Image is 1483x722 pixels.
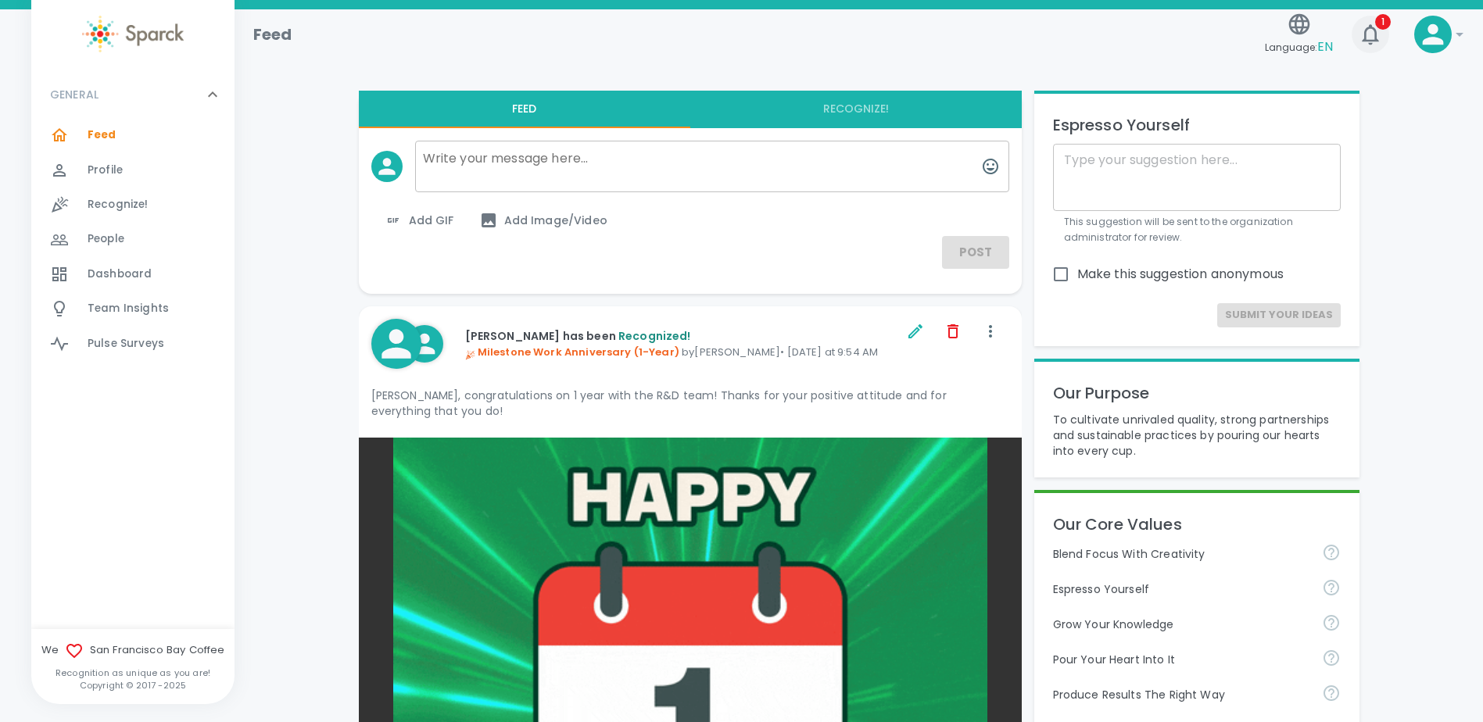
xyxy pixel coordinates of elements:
a: Dashboard [31,257,235,291]
button: Recognize! [690,91,1022,128]
span: People [88,231,124,247]
a: Profile [31,153,235,188]
span: Pulse Surveys [88,336,164,352]
svg: Find success working together and doing the right thing [1322,684,1341,702]
p: Our Core Values [1053,512,1341,537]
span: Dashboard [88,266,152,282]
svg: Come to work to make a difference in your own way [1322,649,1341,667]
svg: Achieve goals today and innovate for tomorrow [1322,543,1341,562]
span: We San Francisco Bay Coffee [31,642,235,660]
a: Team Insights [31,291,235,326]
span: Add GIF [384,211,454,230]
p: [PERSON_NAME] has been [465,328,903,344]
span: Milestone Work Anniversary (1-Year) [465,345,679,359]
span: Feed [88,127,116,143]
p: Produce Results The Right Way [1053,687,1309,702]
button: Language:EN [1259,7,1339,63]
a: Sparck logo [31,16,235,52]
p: To cultivate unrivaled quality, strong partnerships and sustainable practices by pouring our hear... [1053,412,1341,459]
img: Sparck logo [82,16,184,52]
h1: Feed [253,22,292,47]
span: Team Insights [88,301,169,316]
svg: Share your voice and your ideas [1322,578,1341,597]
svg: Follow your curiosity and learn together [1322,613,1341,632]
a: Recognize! [31,188,235,222]
a: Feed [31,118,235,152]
p: Copyright © 2017 - 2025 [31,679,235,692]
p: Recognition as unique as you are! [31,667,235,679]
p: Espresso Yourself [1053,113,1341,138]
p: Espresso Yourself [1053,581,1309,597]
span: Language: [1265,37,1333,58]
span: Recognize! [88,197,149,213]
p: by [PERSON_NAME] • [DATE] at 9:54 AM [465,345,903,360]
div: interaction tabs [359,91,1022,128]
span: EN [1317,38,1333,55]
a: People [31,222,235,256]
p: Blend Focus With Creativity [1053,546,1309,562]
p: Grow Your Knowledge [1053,617,1309,632]
button: Feed [359,91,690,128]
span: 1 [1375,14,1391,30]
button: 1 [1352,16,1389,53]
span: Recognized! [618,328,691,344]
span: Make this suggestion anonymous [1077,265,1284,284]
p: [PERSON_NAME], congratulations on 1 year with the R&D team! Thanks for your positive attitude and... [371,388,1009,419]
div: GENERAL [31,118,235,367]
p: GENERAL [50,87,99,102]
p: Pour Your Heart Into It [1053,652,1309,667]
a: Pulse Surveys [31,327,235,361]
p: Our Purpose [1053,381,1341,406]
span: Profile [88,163,123,178]
span: Add Image/Video [479,211,607,230]
div: GENERAL [31,71,235,118]
p: This suggestion will be sent to the organization administrator for review. [1064,214,1330,245]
